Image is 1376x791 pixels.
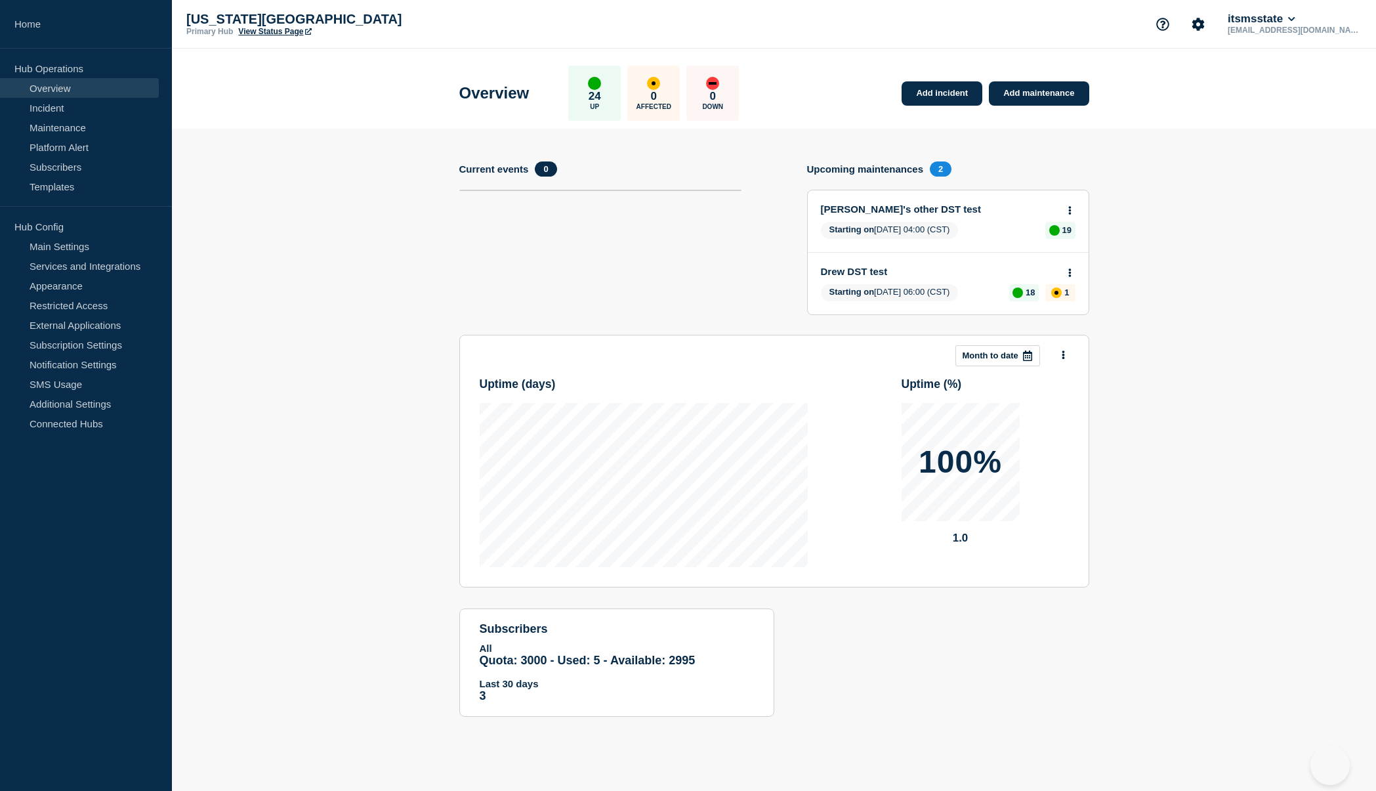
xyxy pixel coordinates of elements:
[588,77,601,90] div: up
[930,161,951,177] span: 2
[821,222,959,239] span: [DATE] 04:00 (CST)
[1225,12,1298,26] button: itsmsstate
[902,81,982,106] a: Add incident
[480,622,754,636] h4: subscribers
[480,678,754,689] p: Last 30 days
[1310,746,1350,785] iframe: Help Scout Beacon - Open
[589,90,601,103] p: 24
[186,27,233,36] p: Primary Hub
[902,377,962,391] h3: Uptime ( % )
[955,345,1040,366] button: Month to date
[1051,288,1062,298] div: affected
[459,84,530,102] h1: Overview
[1026,288,1035,297] p: 18
[1049,225,1060,236] div: up
[636,103,671,110] p: Affected
[480,689,754,703] p: 3
[480,377,556,391] h3: Uptime ( days )
[710,90,716,103] p: 0
[238,27,311,36] a: View Status Page
[902,532,1020,545] p: 1.0
[706,77,719,90] div: down
[1184,11,1212,38] button: Account settings
[829,224,875,234] span: Starting on
[1149,11,1177,38] button: Support
[1225,26,1362,35] p: [EMAIL_ADDRESS][DOMAIN_NAME]
[535,161,556,177] span: 0
[186,12,449,27] p: [US_STATE][GEOGRAPHIC_DATA]
[1012,288,1023,298] div: up
[829,287,875,297] span: Starting on
[919,446,1002,478] p: 100%
[1064,288,1069,297] p: 1
[821,284,959,301] span: [DATE] 06:00 (CST)
[1062,225,1072,235] p: 19
[590,103,599,110] p: Up
[651,90,657,103] p: 0
[807,163,924,175] h4: Upcoming maintenances
[480,643,754,654] p: All
[480,654,696,667] span: Quota: 3000 - Used: 5 - Available: 2995
[963,351,1018,360] p: Month to date
[702,103,723,110] p: Down
[989,81,1089,106] a: Add maintenance
[821,266,1058,277] a: Drew DST test
[821,203,1058,215] a: [PERSON_NAME]'s other DST test
[459,163,529,175] h4: Current events
[647,77,660,90] div: affected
